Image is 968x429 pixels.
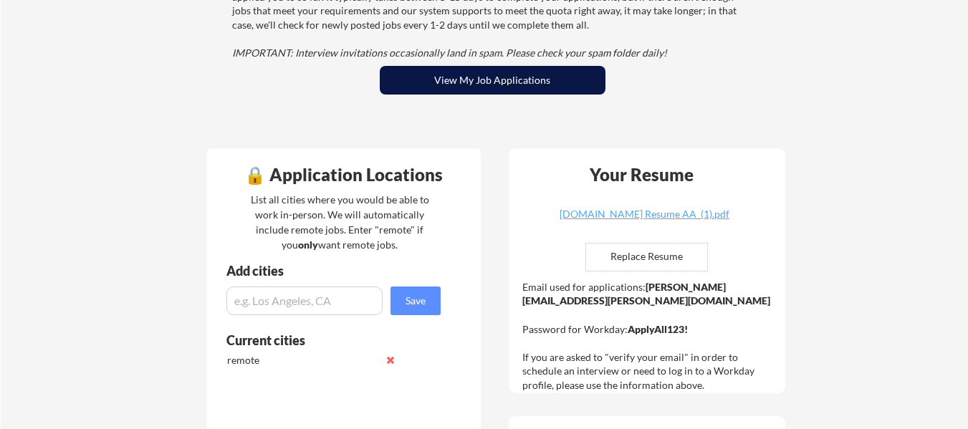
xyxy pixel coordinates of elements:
[628,323,688,335] strong: ApplyAll123!
[560,209,730,219] div: [DOMAIN_NAME] Resume AA (1).pdf
[522,280,775,392] div: Email used for applications: Password for Workday: If you are asked to "verify your email" in ord...
[232,47,667,59] em: IMPORTANT: Interview invitations occasionally land in spam. Please check your spam folder daily!
[571,166,713,183] div: Your Resume
[522,281,770,307] strong: [PERSON_NAME][EMAIL_ADDRESS][PERSON_NAME][DOMAIN_NAME]
[226,264,444,277] div: Add cities
[211,166,477,183] div: 🔒 Application Locations
[380,66,605,95] button: View My Job Applications
[226,334,425,347] div: Current cities
[560,209,730,231] a: [DOMAIN_NAME] Resume AA (1).pdf
[298,238,318,251] strong: only
[226,286,383,315] input: e.g. Los Angeles, CA
[390,286,441,315] button: Save
[241,192,439,252] div: List all cities where you would be able to work in-person. We will automatically include remote j...
[227,353,378,367] div: remote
